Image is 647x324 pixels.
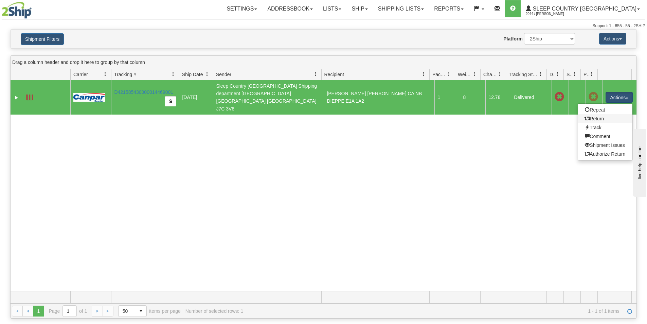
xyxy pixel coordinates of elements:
[262,0,318,17] a: Addressbook
[550,71,555,78] span: Delivery Status
[503,35,523,42] label: Platform
[429,0,469,17] a: Reports
[583,71,589,78] span: Pickup Status
[578,150,632,158] a: Authorize Return
[606,92,633,103] button: Actions
[221,0,262,17] a: Settings
[182,71,203,78] span: Ship Date
[509,71,538,78] span: Tracking Status
[318,0,346,17] a: Lists
[201,68,213,80] a: Ship Date filter column settings
[324,80,434,115] td: [PERSON_NAME] [PERSON_NAME] CA NB DIEPPE E1A 1A2
[118,305,147,317] span: Page sizes drop down
[2,23,645,29] div: Support: 1 - 855 - 55 - 2SHIP
[511,80,552,115] td: Delivered
[185,308,243,314] div: Number of selected rows: 1
[531,6,636,12] span: Sleep Country [GEOGRAPHIC_DATA]
[586,68,597,80] a: Pickup Status filter column settings
[578,141,632,150] a: Shipment Issues
[5,6,63,11] div: live help - online
[589,92,598,102] span: Pickup Not Assigned
[434,80,460,115] td: 1
[624,306,635,317] a: Refresh
[552,68,563,80] a: Delivery Status filter column settings
[26,91,33,102] a: Label
[432,71,447,78] span: Packages
[578,105,632,114] a: Repeat
[2,2,32,19] img: logo2044.jpg
[555,92,564,102] span: Late
[13,94,20,101] a: Expand
[21,33,64,45] button: Shipment Filters
[443,68,455,80] a: Packages filter column settings
[179,80,213,115] td: [DATE]
[535,68,546,80] a: Tracking Status filter column settings
[73,93,105,102] img: 14 - Canpar
[521,0,645,17] a: Sleep Country [GEOGRAPHIC_DATA] 2044 / [PERSON_NAME]
[73,71,88,78] span: Carrier
[165,96,176,106] button: Copy to clipboard
[216,71,231,78] span: Sender
[631,127,646,197] iframe: chat widget
[458,71,472,78] span: Weight
[460,80,485,115] td: 8
[485,80,511,115] td: 12.78
[567,71,572,78] span: Shipment Issues
[49,305,87,317] span: Page of 1
[248,308,619,314] span: 1 - 1 of 1 items
[100,68,111,80] a: Carrier filter column settings
[494,68,506,80] a: Charge filter column settings
[11,56,636,69] div: grid grouping header
[167,68,179,80] a: Tracking # filter column settings
[483,71,498,78] span: Charge
[569,68,580,80] a: Shipment Issues filter column settings
[578,114,632,123] a: Return
[114,71,136,78] span: Tracking #
[310,68,321,80] a: Sender filter column settings
[346,0,373,17] a: Ship
[213,80,324,115] td: Sleep Country [GEOGRAPHIC_DATA] Shipping department [GEOGRAPHIC_DATA] [GEOGRAPHIC_DATA] [GEOGRAPH...
[373,0,429,17] a: Shipping lists
[526,11,577,17] span: 2044 / [PERSON_NAME]
[114,89,173,95] a: D421585430000014469001
[324,71,344,78] span: Recipient
[136,306,146,317] span: select
[63,306,76,317] input: Page 1
[418,68,429,80] a: Recipient filter column settings
[578,132,632,141] a: Comment
[33,306,44,317] span: Page 1
[469,68,480,80] a: Weight filter column settings
[123,308,131,314] span: 50
[599,33,626,45] button: Actions
[578,123,632,132] a: Track
[118,305,181,317] span: items per page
